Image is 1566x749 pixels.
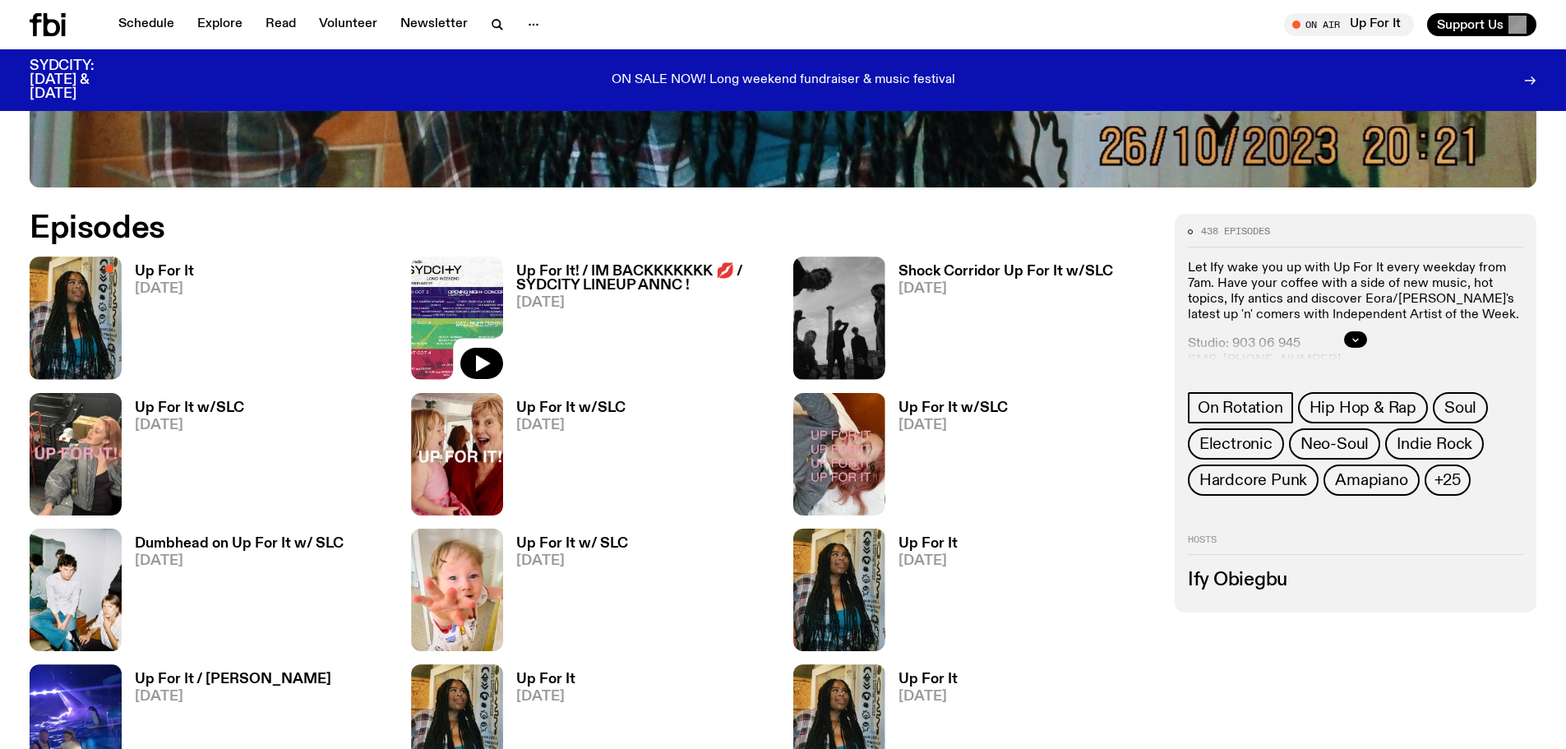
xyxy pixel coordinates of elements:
[109,13,184,36] a: Schedule
[516,690,575,704] span: [DATE]
[135,673,331,687] h3: Up For It / [PERSON_NAME]
[30,59,135,101] h3: SYDCITY: [DATE] & [DATE]
[1188,535,1523,555] h2: Hosts
[516,265,773,293] h3: Up For It! / IM BACKKKKKKK 💋 / SYDCITY LINEUP ANNC !
[1284,13,1414,36] button: On AirUp For It
[30,214,1028,243] h2: Episodes
[516,554,628,568] span: [DATE]
[135,282,194,296] span: [DATE]
[1199,435,1273,453] span: Electronic
[1310,399,1416,417] span: Hip Hop & Rap
[1188,428,1284,460] a: Electronic
[1437,17,1504,32] span: Support Us
[122,265,194,379] a: Up For It[DATE]
[1335,471,1407,489] span: Amapiano
[30,257,122,379] img: Ify - a Brown Skin girl with black braided twists, looking up to the side with her tongue stickin...
[1289,428,1380,460] a: Neo-Soul
[122,537,344,651] a: Dumbhead on Up For It w/ SLC[DATE]
[1425,465,1471,496] button: +25
[135,537,344,551] h3: Dumbhead on Up For It w/ SLC
[612,73,955,88] p: ON SALE NOW! Long weekend fundraiser & music festival
[885,401,1008,516] a: Up For It w/SLC[DATE]
[1434,471,1461,489] span: +25
[1427,13,1536,36] button: Support Us
[309,13,387,36] a: Volunteer
[503,537,628,651] a: Up For It w/ SLC[DATE]
[898,418,1008,432] span: [DATE]
[1433,392,1488,423] a: Soul
[898,537,958,551] h3: Up For It
[30,529,122,651] img: dumbhead 4 slc
[516,537,628,551] h3: Up For It w/ SLC
[1323,465,1419,496] a: Amapiano
[1444,399,1476,417] span: Soul
[516,296,773,310] span: [DATE]
[1300,435,1369,453] span: Neo-Soul
[1188,465,1319,496] a: Hardcore Punk
[1188,571,1523,589] h3: Ify Obiegbu
[1201,227,1270,236] span: 438 episodes
[793,529,885,651] img: Ify - a Brown Skin girl with black braided twists, looking up to the side with her tongue stickin...
[1397,435,1472,453] span: Indie Rock
[1298,392,1428,423] a: Hip Hop & Rap
[885,537,958,651] a: Up For It[DATE]
[135,690,331,704] span: [DATE]
[1199,471,1307,489] span: Hardcore Punk
[898,673,958,687] h3: Up For It
[411,529,503,651] img: baby slc
[516,418,626,432] span: [DATE]
[793,257,885,379] img: shock corridor 4 SLC
[1198,399,1283,417] span: On Rotation
[516,673,575,687] h3: Up For It
[885,265,1113,379] a: Shock Corridor Up For It w/SLC[DATE]
[898,690,958,704] span: [DATE]
[1188,392,1293,423] a: On Rotation
[187,13,252,36] a: Explore
[1385,428,1484,460] a: Indie Rock
[135,418,244,432] span: [DATE]
[898,265,1113,279] h3: Shock Corridor Up For It w/SLC
[122,401,244,516] a: Up For It w/SLC[DATE]
[898,554,958,568] span: [DATE]
[503,265,773,379] a: Up For It! / IM BACKKKKKKK 💋 / SYDCITY LINEUP ANNC ![DATE]
[898,282,1113,296] span: [DATE]
[390,13,478,36] a: Newsletter
[256,13,306,36] a: Read
[135,401,244,415] h3: Up For It w/SLC
[135,265,194,279] h3: Up For It
[516,401,626,415] h3: Up For It w/SLC
[1188,261,1523,324] p: Let Ify wake you up with Up For It every weekday from 7am. Have your coffee with a side of new mu...
[503,401,626,516] a: Up For It w/SLC[DATE]
[898,401,1008,415] h3: Up For It w/SLC
[135,554,344,568] span: [DATE]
